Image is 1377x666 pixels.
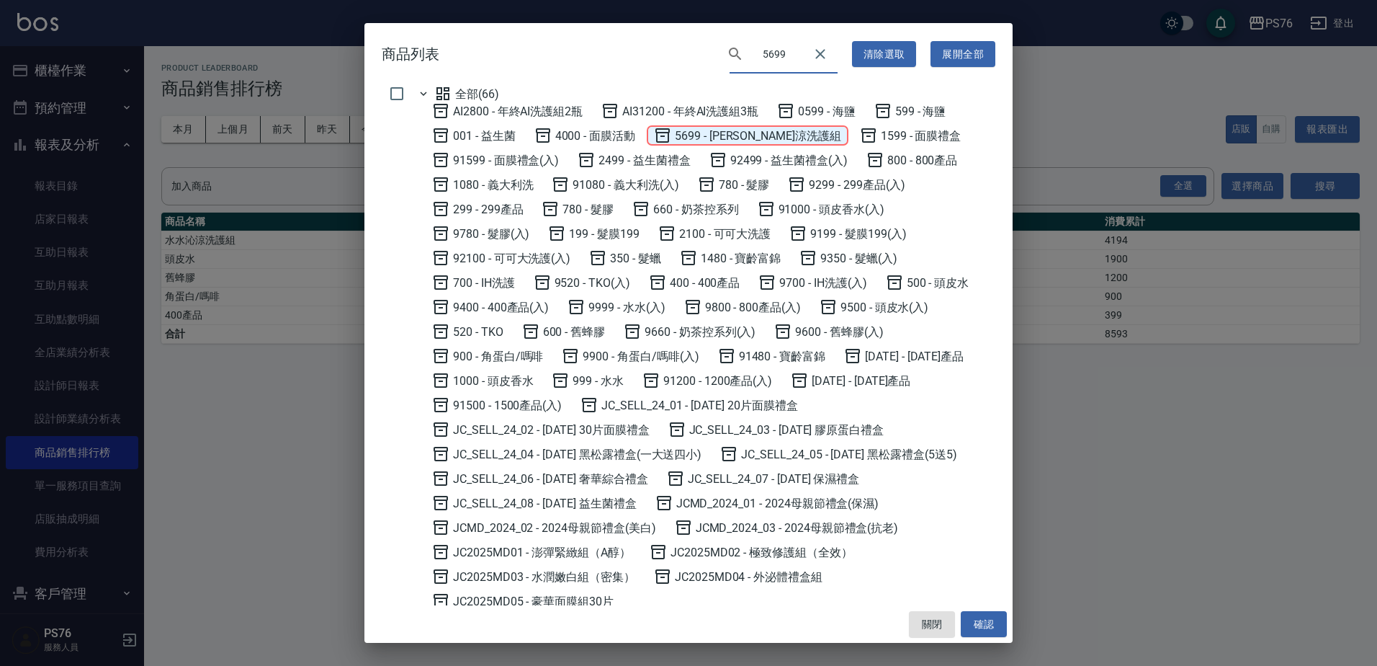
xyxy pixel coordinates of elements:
span: 91500 - 1500產品(入) [432,396,562,414]
span: 91480 - 寶齡富錦 [718,347,825,365]
span: 91000 - 頭皮香水(入) [758,200,884,218]
span: 350 - 髮蠟 [589,249,661,267]
span: JC_SELL_24_02 - [DATE] 30片面膜禮盒 [432,421,650,438]
span: 780 - 髮膠 [698,176,770,193]
span: JC_SELL_24_05 - [DATE] 黑松露禮盒(5送5) [720,445,956,463]
span: AI2800 - 年終AI洗護組2瓶 [432,102,583,120]
span: 9600 - 舊蜂膠(入) [774,323,883,340]
span: 400 - 400產品 [649,274,740,291]
span: JC_SELL_24_08 - [DATE] 益生菌禮盒 [432,494,637,512]
span: 2499 - 益生菌禮盒 [578,151,690,169]
span: JC_SELL_24_07 - [DATE] 保濕禮盒 [667,470,860,487]
span: JC2025MD04 - 外泌體禮盒組 [654,568,822,585]
span: 599 - 海鹽 [874,102,946,120]
span: 0599 - 海鹽 [777,102,856,120]
span: 9299 - 299產品(入) [788,176,905,193]
span: 900 - 角蛋白/嗎啡 [432,347,543,365]
span: JC2025MD01 - 澎彈緊緻組（A醇） [432,543,631,561]
span: JCMD_2024_03 - 2024母親節禮盒(抗老) [675,519,899,536]
span: JC_SELL_24_03 - [DATE] 膠原蛋白禮盒 [668,421,884,438]
span: JC2025MD02 - 極致修護組（全效） [650,543,853,561]
span: 700 - IH洗護 [432,274,515,291]
span: 9199 - 髮膜199(入) [789,225,906,242]
button: 展開全部 [930,41,995,68]
span: 4000 - 面膜活動 [534,127,635,144]
span: AI31200 - 年終AI洗護組3瓶 [601,102,758,120]
span: 2100 - 可可大洗護 [658,225,771,242]
span: 9900 - 角蛋白/嗎啡(入) [562,347,699,365]
span: 001 - 益生菌 [432,127,516,144]
span: 91200 - 1200產品(入) [642,372,772,389]
span: JCMD_2024_01 - 2024母親節禮盒(保濕) [655,494,879,512]
span: 800 - 800產品 [866,151,957,169]
span: 780 - 髮膠 [542,200,614,218]
input: 搜尋商品 [753,35,803,74]
span: 660 - 奶茶控系列 [632,200,738,218]
span: JCMD_2024_02 - 2024母親節禮盒(美白) [432,519,656,536]
span: 1599 - 面膜禮盒 [860,127,961,144]
span: 9400 - 400產品(入) [432,298,549,316]
span: 9350 - 髮蠟(入) [799,249,897,267]
span: JC2025MD05 - 豪華面膜組30片 [432,592,614,610]
span: 999 - 水水 [552,372,624,389]
span: 520 - TKO [432,323,503,340]
span: 600 - 舊蜂膠 [522,323,606,340]
span: [DATE] - [DATE]產品 [791,372,910,389]
span: 9780 - 髮膠(入) [432,225,529,242]
span: 500 - 頭皮水 [886,274,969,291]
span: 1000 - 頭皮香水 [432,372,533,389]
span: 1080 - 義大利洗 [432,176,533,193]
span: JC_SELL_24_04 - [DATE] 黑松露禮盒(一大送四小) [432,445,701,463]
span: 9500 - 頭皮水(入) [820,298,928,316]
span: 91080 - 義大利洗(入) [552,176,678,193]
button: 關閉 [909,611,955,638]
span: 92499 - 益生菌禮盒(入) [709,151,848,169]
h2: 商品列表 [364,23,1013,85]
span: 9999 - 水水(入) [568,298,665,316]
span: 5699 - [PERSON_NAME]涼洗護組 [654,127,841,144]
span: 92100 - 可可大洗護(入) [432,249,570,267]
span: JC_SELL_24_06 - [DATE] 奢華綜合禮盒 [432,470,648,487]
span: 199 - 髮膜199 [548,225,639,242]
span: 299 - 299產品 [432,200,523,218]
span: 9800 - 800產品(入) [684,298,801,316]
span: 9660 - 奶茶控系列(入) [624,323,755,340]
button: 確認 [961,611,1007,638]
span: 9520 - TKO(入) [534,274,630,291]
span: 1480 - 寶齡富錦 [680,249,781,267]
span: JC_SELL_24_01 - [DATE] 20片面膜禮盒 [580,396,798,414]
span: JC2025MD03 - 水潤嫩白組（密集） [432,568,635,585]
span: 9700 - IH洗護(入) [758,274,866,291]
span: 全部(66) [434,85,499,102]
span: [DATE] - [DATE]產品 [844,347,964,365]
button: 清除選取 [852,41,917,68]
span: 91599 - 面膜禮盒(入) [432,151,559,169]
